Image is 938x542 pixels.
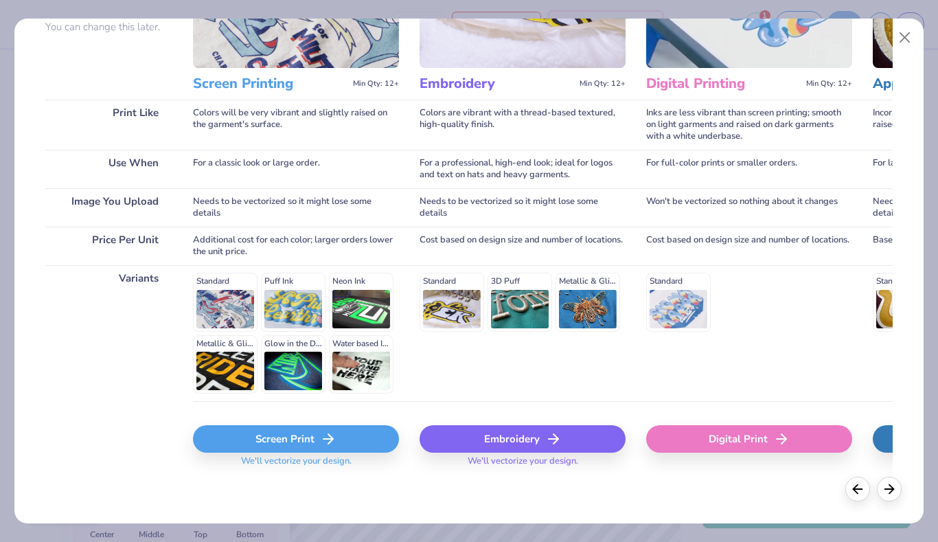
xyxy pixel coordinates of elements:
div: For full-color prints or smaller orders. [646,150,852,188]
span: Min Qty: 12+ [353,79,399,89]
div: Digital Print [646,425,852,453]
h3: Digital Printing [646,75,801,93]
div: Embroidery [420,425,626,453]
div: Inks are less vibrant than screen printing; smooth on light garments and raised on dark garments ... [646,100,852,150]
div: Needs to be vectorized so it might lose some details [420,188,626,227]
div: Colors are vibrant with a thread-based textured, high-quality finish. [420,100,626,150]
span: We'll vectorize your design. [236,455,357,475]
div: Image You Upload [45,188,172,227]
div: Print Like [45,100,172,150]
div: Needs to be vectorized so it might lose some details [193,188,399,227]
div: Use When [45,150,172,188]
div: Variants [45,265,172,401]
div: Colors will be very vibrant and slightly raised on the garment's surface. [193,100,399,150]
span: Min Qty: 12+ [806,79,852,89]
span: Min Qty: 12+ [580,79,626,89]
div: Price Per Unit [45,227,172,265]
h3: Embroidery [420,75,574,93]
h3: Screen Printing [193,75,347,93]
div: Cost based on design size and number of locations. [420,227,626,265]
div: Cost based on design size and number of locations. [646,227,852,265]
div: For a classic look or large order. [193,150,399,188]
div: Won't be vectorized so nothing about it changes [646,188,852,227]
div: Additional cost for each color; larger orders lower the unit price. [193,227,399,265]
span: We'll vectorize your design. [462,455,584,475]
div: For a professional, high-end look; ideal for logos and text on hats and heavy garments. [420,150,626,188]
p: You can change this later. [45,21,172,33]
div: Screen Print [193,425,399,453]
button: Close [891,25,917,51]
